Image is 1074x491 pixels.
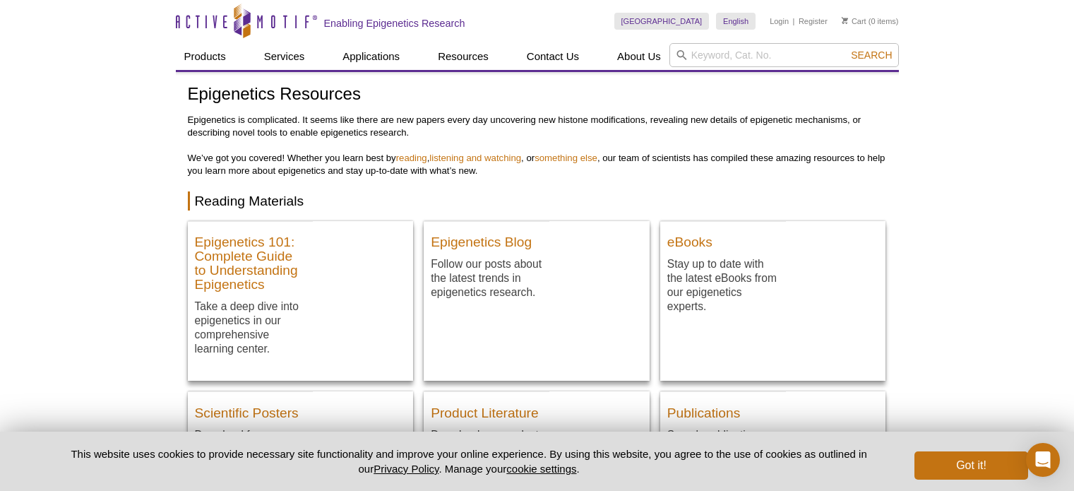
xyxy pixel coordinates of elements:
[334,43,408,70] a: Applications
[188,221,414,381] a: Epigenetics 101: Complete Guide to Understanding Epigenetics Take a deep dive into epigenetics in...
[842,13,899,30] li: (0 items)
[770,16,789,26] a: Login
[195,399,306,420] h3: Scientific Posters
[424,221,650,325] a: Epigenetics Blog Follow our posts about the latest trends in epigenetics research. Blog
[660,221,886,339] a: eBooks Stay up to date with the latest eBooks from our epigenetics experts. eBooks
[324,17,465,30] h2: Enabling Epigenetics Research
[842,16,866,26] a: Cart
[518,43,587,70] a: Contact Us
[614,13,710,30] a: [GEOGRAPHIC_DATA]
[842,17,848,24] img: Your Cart
[847,49,896,61] button: Search
[914,451,1027,480] button: Got it!
[1026,443,1060,477] div: Open Intercom Messenger
[667,228,779,249] h3: eBooks
[535,153,597,163] a: something else
[431,427,542,485] p: Download our product brochures, educational guides, and references lists.
[851,49,892,61] span: Search
[431,256,542,300] p: Follow our posts about the latest trends in epigenetics research.
[256,43,314,70] a: Services
[431,399,542,420] h3: Product Literature
[195,299,306,356] p: Take a deep dive into epigenetics in our comprehensive learning center.
[176,43,234,70] a: Products
[793,13,795,30] li: |
[188,114,887,177] p: Epigenetics is complicated. It seems like there are new papers every day uncovering new histone m...
[716,13,756,30] a: English
[374,463,438,475] a: Privacy Policy
[609,43,669,70] a: About Us
[188,191,887,211] h2: Reading Materials
[506,463,576,475] button: cookie settings
[429,153,521,163] a: listening and watching
[195,228,306,292] h3: Epigenetics 101: Complete Guide to Understanding Epigenetics
[667,399,779,420] h3: Publications
[560,391,650,402] img: Download Product Literature
[188,85,887,105] h1: Epigenetics Resources
[799,16,828,26] a: Register
[431,228,542,249] h3: Epigenetics Blog
[667,256,779,314] p: Stay up to date with the latest eBooks from our epigenetics experts.
[396,153,427,163] a: reading
[47,446,892,476] p: This website uses cookies to provide necessary site functionality and improve your online experie...
[669,43,899,67] input: Keyword, Cat. No.
[195,427,306,471] p: Download from a collection of our scientific posters.
[667,427,779,471] p: Search publications that have used our products and services.
[429,43,497,70] a: Resources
